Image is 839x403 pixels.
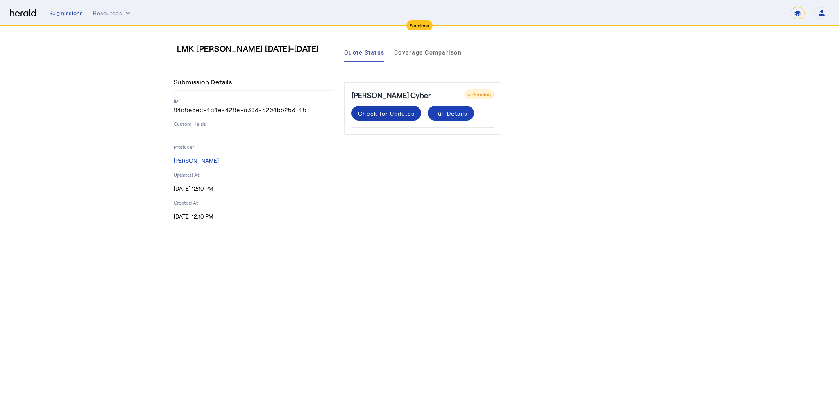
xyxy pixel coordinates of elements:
p: Custom Fields [174,121,334,127]
p: [DATE] 12:10 PM [174,184,334,193]
p: Updated At [174,171,334,178]
div: Check for Updates [358,109,415,118]
span: Coverage Comparison [394,50,462,55]
p: 94a5e3ec-1a4e-429e-a393-5204b5253f15 [174,106,334,114]
h4: Submission Details [174,77,235,87]
button: Full Details [428,106,474,121]
div: Submissions [49,9,83,17]
div: Sandbox [406,20,433,30]
p: ID [174,98,334,104]
span: Pending [472,91,491,97]
img: Herald Logo [10,9,36,17]
button: Check for Updates [351,106,421,121]
p: [DATE] 12:10 PM [174,212,334,221]
a: Coverage Comparison [394,43,462,62]
p: Created At [174,199,334,206]
div: Full Details [434,109,467,118]
p: - [174,129,334,137]
h5: [PERSON_NAME] Cyber [351,89,431,101]
p: [PERSON_NAME] [174,157,334,165]
a: Quote Status [344,43,384,62]
p: Producer [174,143,334,150]
span: Quote Status [344,50,384,55]
button: Resources dropdown menu [93,9,132,17]
h3: LMK [PERSON_NAME] [DATE]-[DATE] [177,43,338,54]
